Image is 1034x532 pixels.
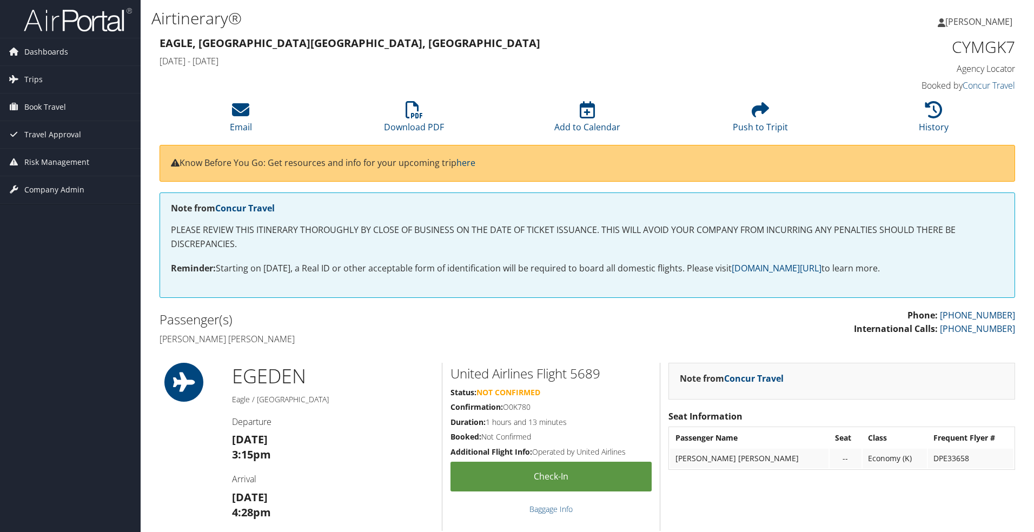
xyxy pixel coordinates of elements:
span: Dashboards [24,38,68,65]
h4: Agency Locator [813,63,1015,75]
a: Check-in [450,462,652,491]
td: DPE33658 [928,449,1013,468]
a: here [456,157,475,169]
span: [PERSON_NAME] [945,16,1012,28]
a: Concur Travel [963,79,1015,91]
a: Add to Calendar [554,107,620,133]
span: Trips [24,66,43,93]
strong: Duration: [450,417,486,427]
a: [PHONE_NUMBER] [940,323,1015,335]
strong: Phone: [907,309,938,321]
strong: Seat Information [668,410,743,422]
a: Baggage Info [529,504,573,514]
a: [DOMAIN_NAME][URL] [732,262,821,274]
strong: 3:15pm [232,447,271,462]
p: Know Before You Go: Get resources and info for your upcoming trip [171,156,1004,170]
a: [PHONE_NUMBER] [940,309,1015,321]
div: -- [835,454,856,463]
strong: [DATE] [232,432,268,447]
h5: Not Confirmed [450,431,652,442]
h4: [DATE] - [DATE] [160,55,797,67]
strong: Note from [171,202,275,214]
a: Email [230,107,252,133]
span: Travel Approval [24,121,81,148]
span: Company Admin [24,176,84,203]
strong: 4:28pm [232,505,271,520]
h5: 1 hours and 13 minutes [450,417,652,428]
strong: Additional Flight Info: [450,447,532,457]
a: Concur Travel [724,373,784,384]
h4: Departure [232,416,434,428]
h2: Passenger(s) [160,310,579,329]
a: History [919,107,949,133]
span: Book Travel [24,94,66,121]
h1: CYMGK7 [813,36,1015,58]
h5: Operated by United Airlines [450,447,652,457]
p: Starting on [DATE], a Real ID or other acceptable form of identification will be required to boar... [171,262,1004,276]
span: Not Confirmed [476,387,540,397]
strong: International Calls: [854,323,938,335]
a: [PERSON_NAME] [938,5,1023,38]
strong: Reminder: [171,262,216,274]
h4: Arrival [232,473,434,485]
a: Concur Travel [215,202,275,214]
strong: [DATE] [232,490,268,504]
span: Risk Management [24,149,89,176]
strong: Confirmation: [450,402,503,412]
h4: Booked by [813,79,1015,91]
h2: United Airlines Flight 5689 [450,364,652,383]
td: Economy (K) [863,449,927,468]
strong: Eagle, [GEOGRAPHIC_DATA] [GEOGRAPHIC_DATA], [GEOGRAPHIC_DATA] [160,36,540,50]
td: [PERSON_NAME] [PERSON_NAME] [670,449,828,468]
a: Push to Tripit [733,107,788,133]
h5: Eagle / [GEOGRAPHIC_DATA] [232,394,434,405]
h4: [PERSON_NAME] [PERSON_NAME] [160,333,579,345]
th: Seat [830,428,861,448]
strong: Status: [450,387,476,397]
th: Passenger Name [670,428,828,448]
img: airportal-logo.png [24,7,132,32]
th: Frequent Flyer # [928,428,1013,448]
strong: Booked: [450,431,481,442]
h1: Airtinerary® [151,7,733,30]
strong: Note from [680,373,784,384]
a: Download PDF [384,107,444,133]
h5: O0K780 [450,402,652,413]
p: PLEASE REVIEW THIS ITINERARY THOROUGHLY BY CLOSE OF BUSINESS ON THE DATE OF TICKET ISSUANCE. THIS... [171,223,1004,251]
th: Class [863,428,927,448]
h1: EGE DEN [232,363,434,390]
